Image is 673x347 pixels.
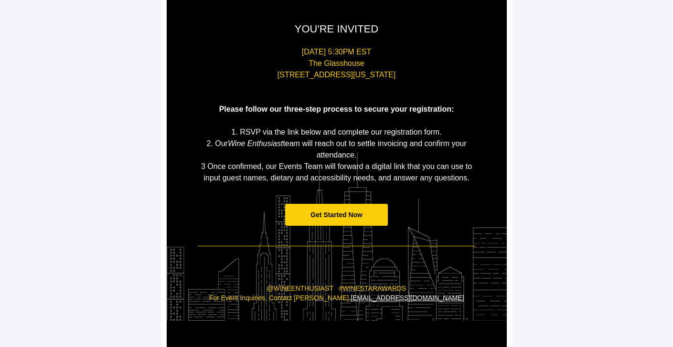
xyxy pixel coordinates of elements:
[232,128,442,136] span: 1. RSVP via the link below and complete our registration form.
[351,294,464,302] a: [EMAIL_ADDRESS][DOMAIN_NAME]
[198,284,475,321] p: @WINEENTHUSIAST #WINESTARAWARDS For Event Inquiries, Contact [PERSON_NAME],
[206,139,466,159] span: 2. Our team will reach out to settle invoicing and confirm your attendance.
[228,139,283,147] em: Wine Enthusiast
[198,246,475,246] table: divider
[198,69,475,81] p: [STREET_ADDRESS][US_STATE]
[219,105,454,113] span: Please follow our three-step process to secure your registration:
[310,211,363,219] span: Get Started Now
[201,162,472,182] span: 3 Once confirmed, our Events Team will forward a digital link that you can use to input guest nam...
[285,204,388,226] a: Get Started Now
[198,22,475,37] p: YOU'RE INVITED
[198,58,475,69] p: The Glasshouse
[198,46,475,58] p: [DATE] 5:30PM EST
